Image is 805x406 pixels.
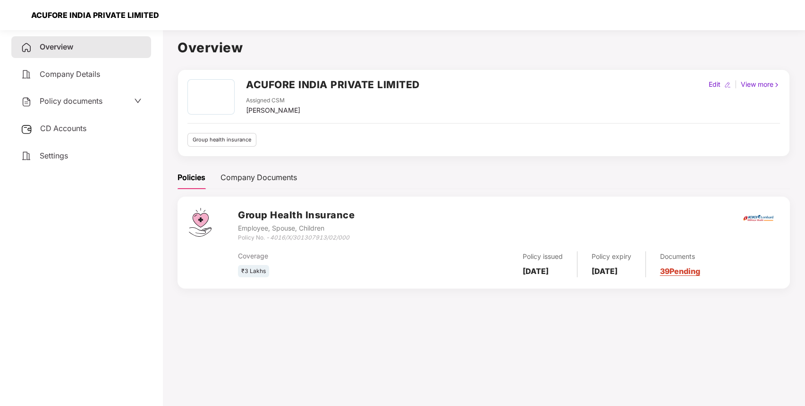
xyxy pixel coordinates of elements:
h3: Group Health Insurance [238,208,355,223]
div: Assigned CSM [246,96,300,105]
img: svg+xml;base64,PHN2ZyB3aWR0aD0iMjUiIGhlaWdodD0iMjQiIHZpZXdCb3g9IjAgMCAyNSAyNCIgZmlsbD0ibm9uZSIgeG... [21,124,33,135]
div: Edit [707,79,722,90]
span: Settings [40,151,68,160]
div: View more [739,79,782,90]
img: icici.png [741,212,775,224]
img: svg+xml;base64,PHN2ZyB4bWxucz0iaHR0cDovL3d3dy53My5vcmcvMjAwMC9zdmciIHdpZHRoPSIyNCIgaGVpZ2h0PSIyNC... [21,69,32,80]
div: Company Documents [220,172,297,183]
b: [DATE] [592,266,618,276]
img: svg+xml;base64,PHN2ZyB4bWxucz0iaHR0cDovL3d3dy53My5vcmcvMjAwMC9zdmciIHdpZHRoPSIyNCIgaGVpZ2h0PSIyNC... [21,42,32,53]
div: Policy expiry [592,251,631,262]
div: Employee, Spouse, Children [238,223,355,233]
div: [PERSON_NAME] [246,105,300,116]
span: CD Accounts [40,124,86,133]
div: ₹3 Lakhs [238,265,269,278]
div: Documents [660,251,700,262]
div: Policy issued [523,251,563,262]
h2: ACUFORE INDIA PRIVATE LIMITED [246,77,420,92]
h1: Overview [178,37,790,58]
img: svg+xml;base64,PHN2ZyB4bWxucz0iaHR0cDovL3d3dy53My5vcmcvMjAwMC9zdmciIHdpZHRoPSIyNCIgaGVpZ2h0PSIyNC... [21,96,32,108]
i: 4016/X/301307913/02/000 [270,234,349,241]
span: down [134,97,142,105]
div: ACUFORE INDIA PRIVATE LIMITED [25,10,159,20]
img: svg+xml;base64,PHN2ZyB4bWxucz0iaHR0cDovL3d3dy53My5vcmcvMjAwMC9zdmciIHdpZHRoPSIyNCIgaGVpZ2h0PSIyNC... [21,150,32,162]
span: Overview [40,42,73,51]
div: Policy No. - [238,233,355,242]
div: Group health insurance [187,133,256,147]
img: editIcon [724,82,731,88]
img: rightIcon [773,82,780,88]
a: 39 Pending [660,266,700,276]
img: svg+xml;base64,PHN2ZyB4bWxucz0iaHR0cDovL3d3dy53My5vcmcvMjAwMC9zdmciIHdpZHRoPSI0Ny43MTQiIGhlaWdodD... [189,208,212,237]
div: Coverage [238,251,418,261]
b: [DATE] [523,266,549,276]
span: Company Details [40,69,100,79]
div: Policies [178,172,205,183]
span: Policy documents [40,96,102,106]
div: | [733,79,739,90]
